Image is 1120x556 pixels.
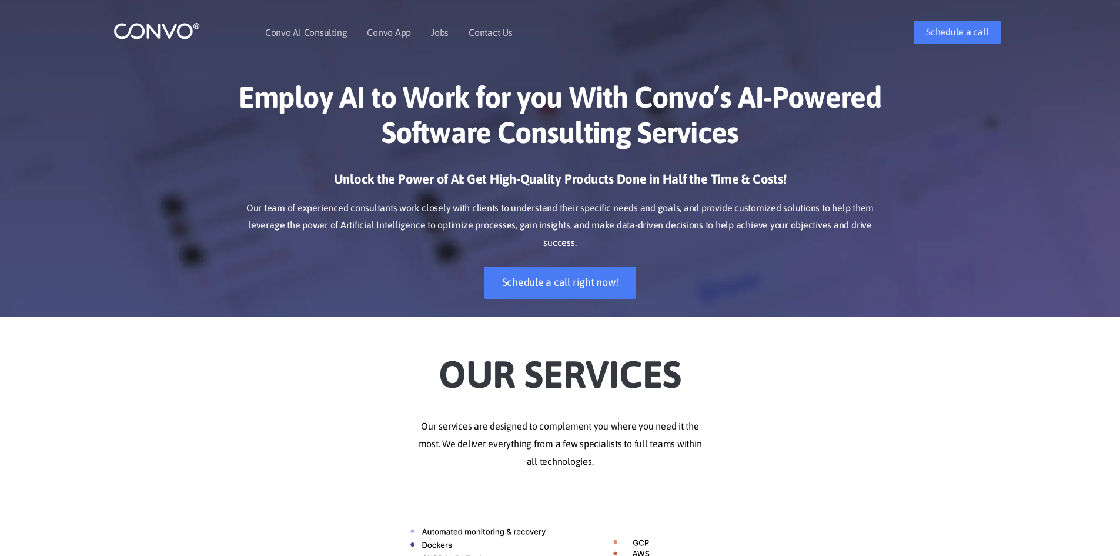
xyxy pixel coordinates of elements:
[367,28,411,37] a: Convo App
[914,21,1001,44] a: Schedule a call
[234,418,887,471] p: Our services are designed to complement you where you need it the most. We deliver everything fro...
[265,28,347,37] a: Convo AI Consulting
[234,79,887,159] h1: Employ AI to Work for you With Convo’s AI-Powered Software Consulting Services
[469,28,513,37] a: Contact Us
[234,199,887,252] p: Our team of experienced consultants work closely with clients to understand their specific needs ...
[234,334,887,400] h2: Our Services
[113,22,200,40] img: logo_1.png
[234,171,887,197] h3: Unlock the Power of AI: Get High-Quality Products Done in Half the Time & Costs!
[484,267,637,299] a: Schedule a call right now!
[431,28,449,37] a: Jobs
